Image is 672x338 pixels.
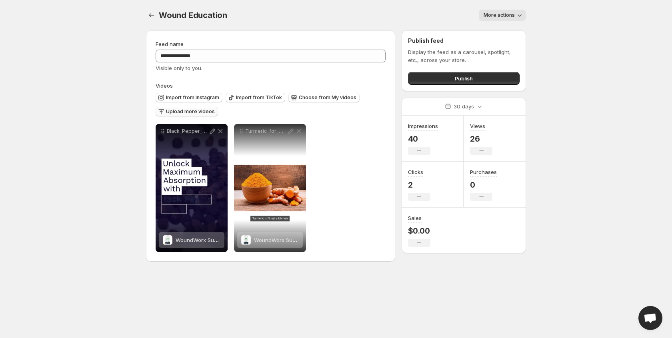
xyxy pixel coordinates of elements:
span: More actions [484,12,515,18]
span: Visible only to you. [156,65,202,71]
button: Import from TikTok [226,93,285,102]
div: Turmeric_for_Wound_Recovery_Social_MediaWoundWorx Surgery SupplementWoundWorx Surgery Supplement [234,124,306,252]
span: Publish [455,74,473,82]
h3: Clicks [408,168,423,176]
button: Choose from My videos [288,93,360,102]
div: Black_Pepper_Extract_Maximize_Absorption Social Media3WoundWorx Surgery SupplementWoundWorx Surge... [156,124,228,252]
p: 30 days [454,102,474,110]
span: Videos [156,82,173,89]
button: Import from Instagram [156,93,222,102]
p: Turmeric_for_Wound_Recovery_Social_Media [245,128,287,134]
span: WoundWorx Surgery Supplement [176,237,258,243]
img: WoundWorx Surgery Supplement [163,235,172,245]
p: $0.00 [408,226,430,236]
h3: Views [470,122,485,130]
p: Black_Pepper_Extract_Maximize_Absorption Social Media3 [167,128,208,134]
p: 40 [408,134,438,144]
p: 26 [470,134,492,144]
button: More actions [479,10,526,21]
h3: Impressions [408,122,438,130]
p: Display the feed as a carousel, spotlight, etc., across your store. [408,48,520,64]
button: Settings [146,10,157,21]
img: WoundWorx Surgery Supplement [241,235,251,245]
h3: Sales [408,214,422,222]
span: Import from TikTok [236,94,282,101]
span: WoundWorx Surgery Supplement [254,237,337,243]
span: Feed name [156,41,184,47]
span: Choose from My videos [299,94,356,101]
button: Upload more videos [156,107,218,116]
span: Import from Instagram [166,94,219,101]
span: Upload more videos [166,108,215,115]
h3: Purchases [470,168,497,176]
span: Wound Education [159,10,227,20]
p: 0 [470,180,497,190]
h2: Publish feed [408,37,520,45]
button: Publish [408,72,520,85]
a: Open chat [638,306,662,330]
p: 2 [408,180,430,190]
